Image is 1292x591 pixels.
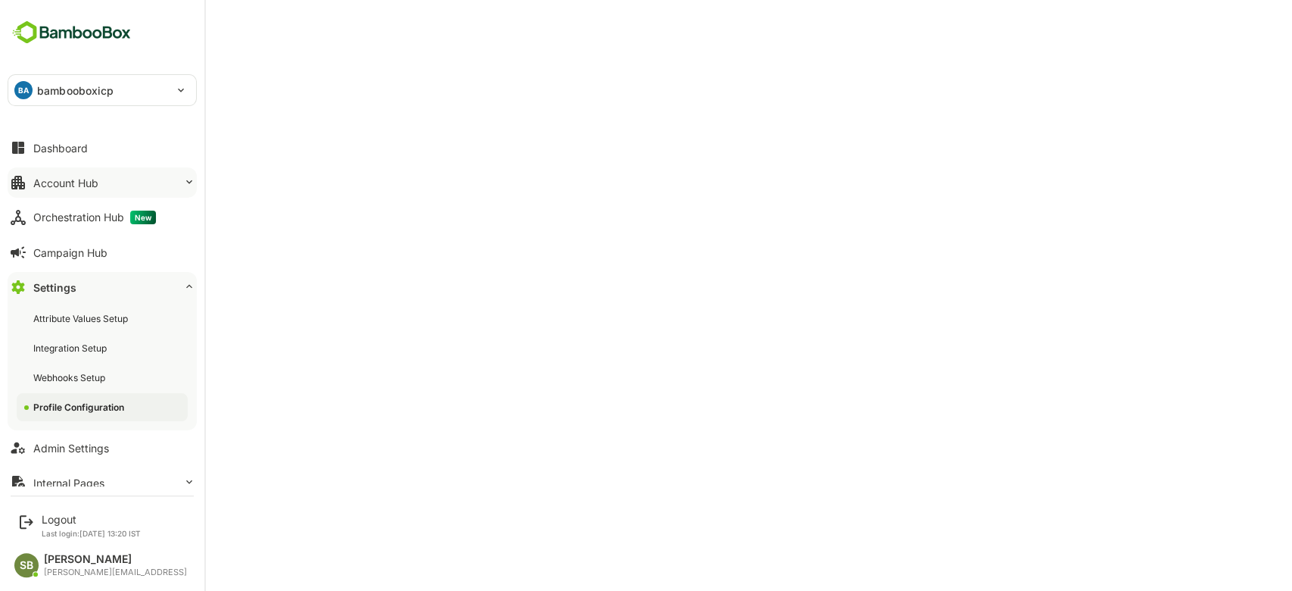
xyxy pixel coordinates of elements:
div: [PERSON_NAME][EMAIL_ADDRESS] [44,568,187,577]
div: Profile Configuration [33,401,127,414]
div: Campaign Hub [33,246,107,259]
button: Campaign Hub [8,237,197,267]
p: bambooboxicp [37,83,114,98]
img: BambooboxFullLogoMark.5f36c76dfaba33ec1ec1367b70bb1252.svg [8,18,135,47]
div: Dashboard [33,142,88,155]
button: Admin Settings [8,433,197,463]
div: Integration Setup [33,342,110,355]
div: SB [14,553,39,577]
div: BA [14,81,33,99]
div: Logout [42,513,141,526]
div: Webhooks Setup [33,371,108,384]
button: Account Hub [8,167,197,198]
span: New [130,211,156,224]
div: Account Hub [33,177,98,189]
div: Settings [33,281,76,294]
button: Dashboard [8,133,197,163]
div: [PERSON_NAME] [44,553,187,566]
button: Settings [8,272,197,302]
button: Orchestration HubNew [8,202,197,233]
div: BAbambooboxicp [8,75,196,105]
button: Internal Pages [8,467,197,498]
div: Admin Settings [33,442,109,455]
p: Last login: [DATE] 13:20 IST [42,529,141,538]
div: Internal Pages [33,477,104,489]
div: Attribute Values Setup [33,312,131,325]
div: Orchestration Hub [33,211,156,224]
